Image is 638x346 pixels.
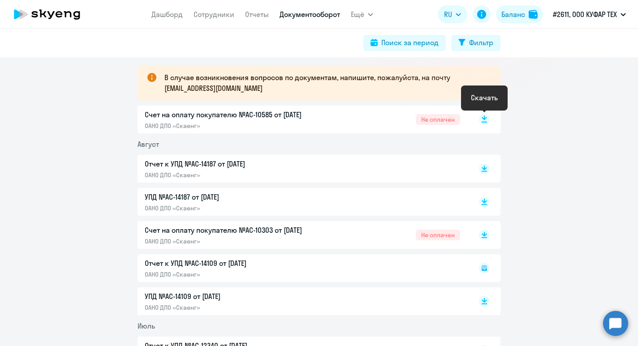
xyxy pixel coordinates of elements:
[145,171,333,179] p: ОАНО ДПО «Скаенг»
[194,10,234,19] a: Сотрудники
[438,5,467,23] button: RU
[145,225,333,235] p: Счет на оплату покупателю №AC-10303 от [DATE]
[501,9,525,20] div: Баланс
[381,37,439,48] div: Поиск за период
[548,4,630,25] button: #2611, ООО КУФАР ТЕХ
[145,192,460,212] a: УПД №AC-14187 от [DATE]ОАНО ДПО «Скаенг»
[145,158,460,179] a: Отчет к УПД №AC-14187 от [DATE]ОАНО ДПО «Скаенг»
[145,225,460,245] a: Счет на оплату покупателю №AC-10303 от [DATE]ОАНО ДПО «Скаенг»Не оплачен
[351,5,373,23] button: Ещё
[363,35,446,51] button: Поиск за период
[416,230,460,240] span: Не оплачен
[145,303,333,312] p: ОАНО ДПО «Скаенг»
[351,9,364,20] span: Ещё
[245,10,269,19] a: Отчеты
[496,5,543,23] button: Балансbalance
[280,10,340,19] a: Документооборот
[444,9,452,20] span: RU
[145,291,460,312] a: УПД №AC-14109 от [DATE]ОАНО ДПО «Скаенг»
[471,92,498,103] div: Скачать
[451,35,500,51] button: Фильтр
[416,114,460,125] span: Не оплачен
[145,122,333,130] p: ОАНО ДПО «Скаенг»
[145,109,460,130] a: Счет на оплату покупателю №AC-10585 от [DATE]ОАНО ДПО «Скаенг»Не оплачен
[138,321,155,330] span: Июль
[145,192,333,202] p: УПД №AC-14187 от [DATE]
[164,72,484,94] p: В случае возникновения вопросов по документам, напишите, пожалуйста, на почту [EMAIL_ADDRESS][DOM...
[145,291,333,302] p: УПД №AC-14109 от [DATE]
[145,237,333,245] p: ОАНО ДПО «Скаенг»
[145,204,333,212] p: ОАНО ДПО «Скаенг»
[138,140,159,149] span: Август
[553,9,617,20] p: #2611, ООО КУФАР ТЕХ
[145,109,333,120] p: Счет на оплату покупателю №AC-10585 от [DATE]
[529,10,538,19] img: balance
[151,10,183,19] a: Дашборд
[145,158,333,169] p: Отчет к УПД №AC-14187 от [DATE]
[469,37,493,48] div: Фильтр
